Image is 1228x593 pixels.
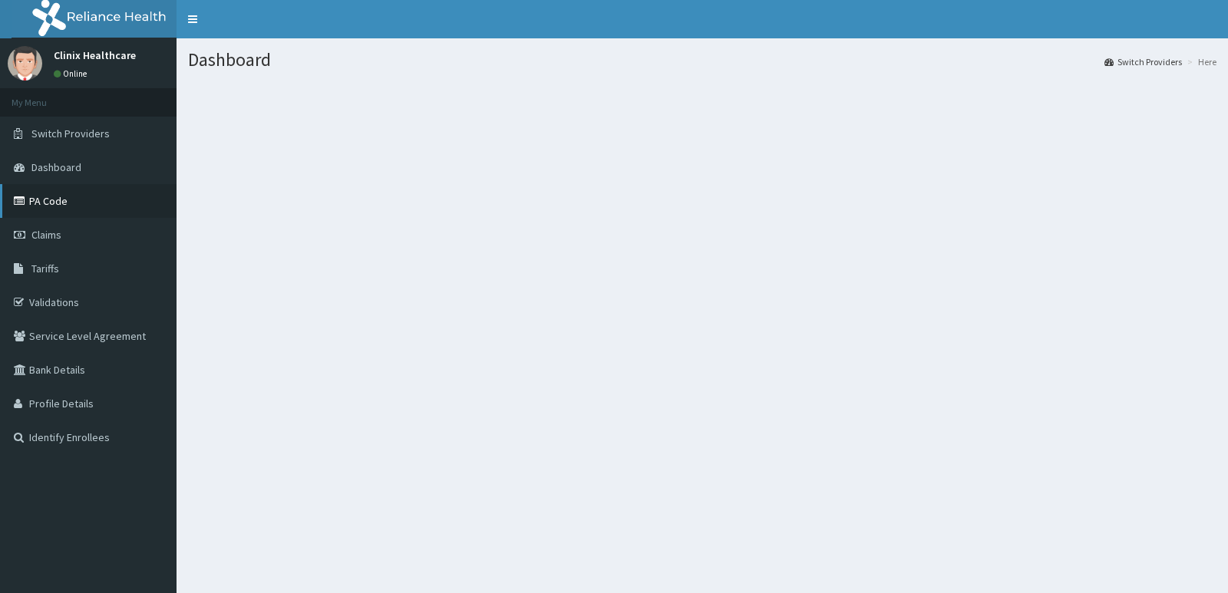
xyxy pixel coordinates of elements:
[188,50,1216,70] h1: Dashboard
[8,46,42,81] img: User Image
[31,160,81,174] span: Dashboard
[31,262,59,275] span: Tariffs
[54,68,91,79] a: Online
[31,228,61,242] span: Claims
[54,50,136,61] p: Clinix Healthcare
[1183,55,1216,68] li: Here
[1104,55,1182,68] a: Switch Providers
[31,127,110,140] span: Switch Providers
